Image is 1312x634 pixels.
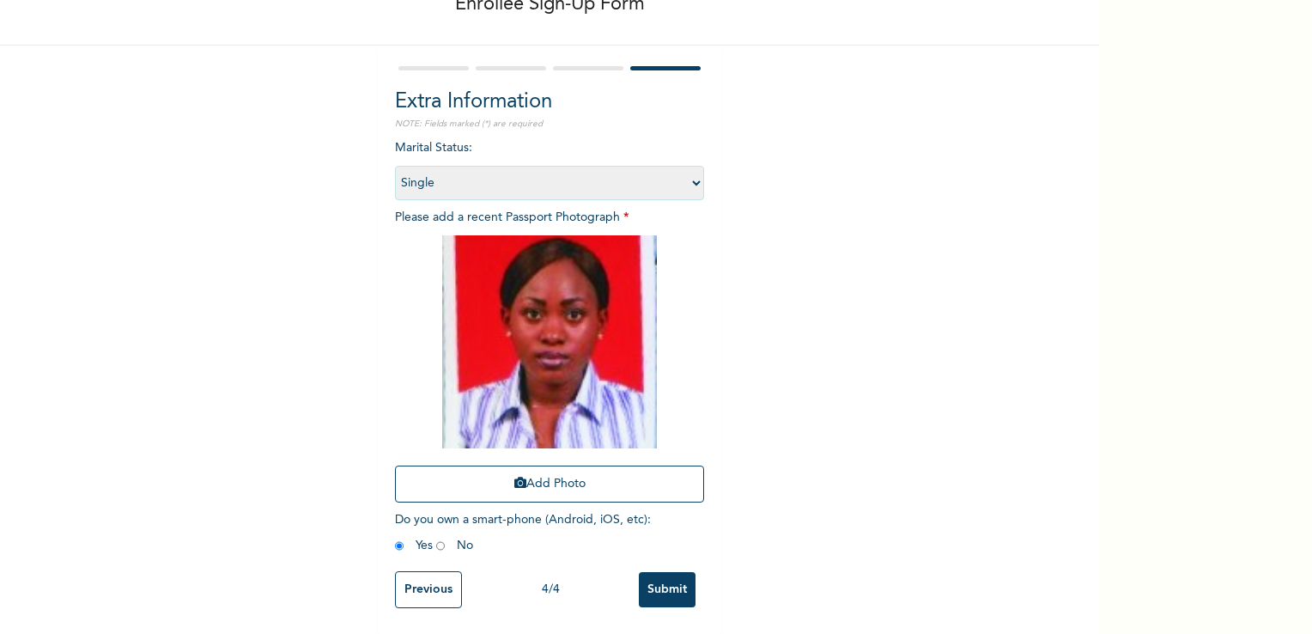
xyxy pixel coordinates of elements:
button: Add Photo [395,466,704,503]
span: Do you own a smart-phone (Android, iOS, etc) : Yes No [395,514,651,552]
div: 4 / 4 [462,581,639,599]
p: NOTE: Fields marked (*) are required [395,118,704,131]
input: Submit [639,572,695,607]
h2: Extra Information [395,87,704,118]
span: Please add a recent Passport Photograph [395,211,704,511]
img: Crop [442,235,657,448]
input: Previous [395,571,462,608]
span: Marital Status : [395,142,704,189]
